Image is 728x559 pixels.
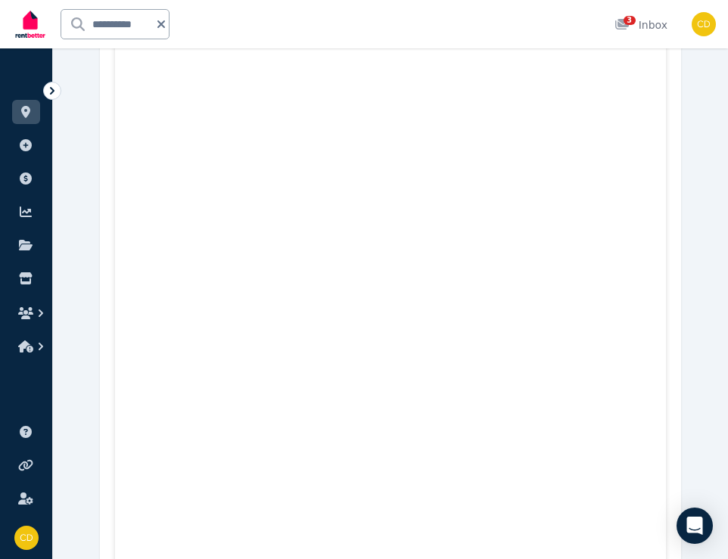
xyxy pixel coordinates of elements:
span: 3 [624,16,636,25]
img: RentBetter [12,5,48,43]
div: Inbox [614,17,667,33]
img: Chris Dimitropoulos [692,12,716,36]
img: Chris Dimitropoulos [14,526,39,550]
div: Open Intercom Messenger [677,508,713,544]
